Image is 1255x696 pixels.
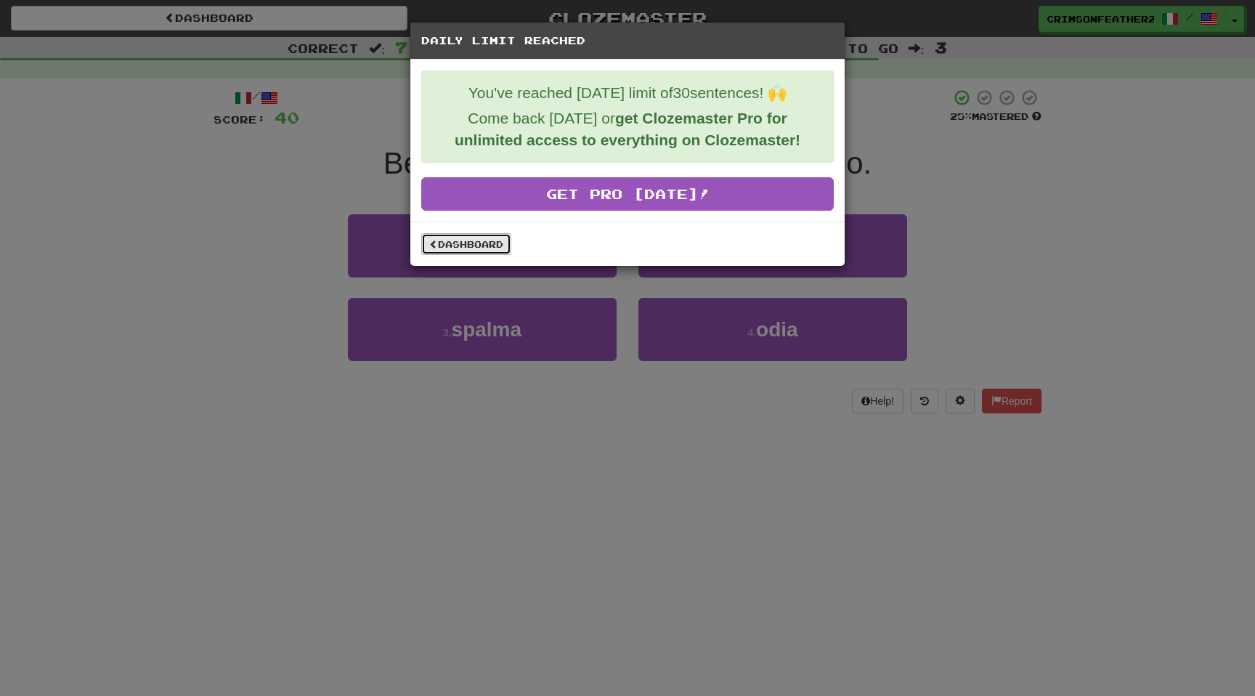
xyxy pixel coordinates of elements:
p: You've reached [DATE] limit of 30 sentences! 🙌 [433,82,822,104]
strong: get Clozemaster Pro for unlimited access to everything on Clozemaster! [455,110,800,148]
p: Come back [DATE] or [433,108,822,151]
a: Dashboard [421,233,511,255]
a: Get Pro [DATE]! [421,177,834,211]
h5: Daily Limit Reached [421,33,834,48]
